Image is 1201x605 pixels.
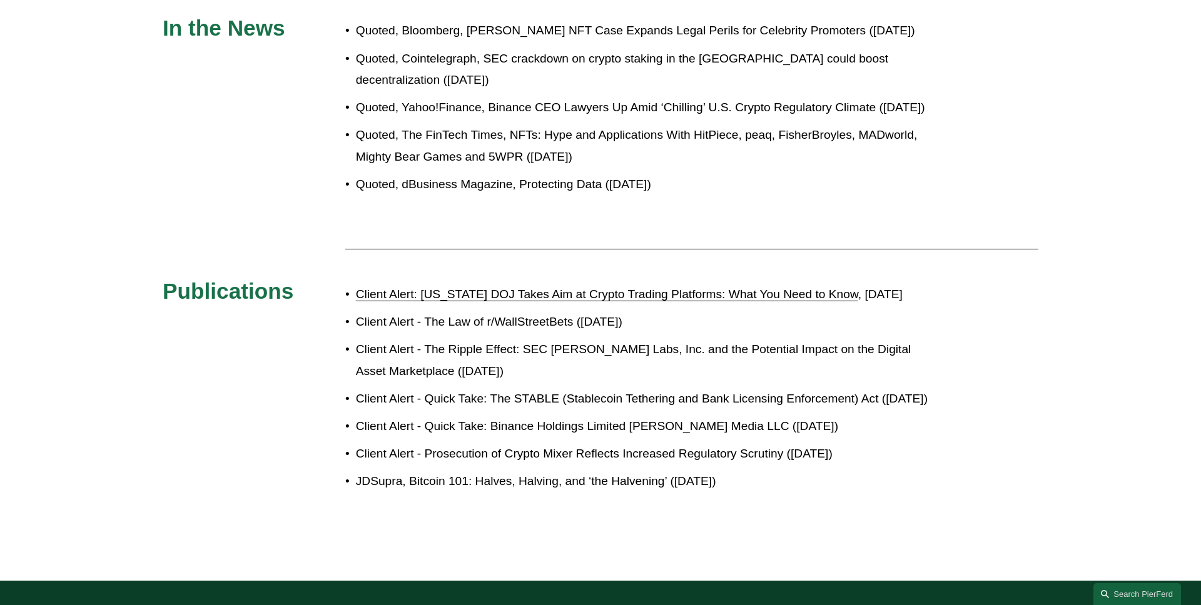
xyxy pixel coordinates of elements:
p: Quoted, The FinTech Times, NFTs: Hype and Applications With HitPiece, peaq, FisherBroyles, MADwor... [356,124,929,167]
p: Quoted, dBusiness Magazine, Protecting Data ([DATE]) [356,174,929,196]
p: Client Alert - Quick Take: Binance Holdings Limited [PERSON_NAME] Media LLC ([DATE]) [356,416,929,437]
p: Client Alert - The Law of r/WallStreetBets ([DATE]) [356,311,929,333]
p: Quoted, Bloomberg, [PERSON_NAME] NFT Case Expands Legal Perils for Celebrity Promoters ([DATE]) [356,20,929,42]
a: Search this site [1093,583,1181,605]
p: Quoted, Cointelegraph, SEC crackdown on crypto staking in the [GEOGRAPHIC_DATA] could boost decen... [356,48,929,91]
a: Client Alert: [US_STATE] DOJ Takes Aim at Crypto Trading Platforms: What You Need to Know [356,287,858,301]
p: Client Alert - Prosecution of Crypto Mixer Reflects Increased Regulatory Scrutiny ([DATE]) [356,443,929,465]
span: Publications [163,279,293,303]
p: , [DATE] [356,284,929,306]
p: Client Alert - Quick Take: The STABLE (Stablecoin Tethering and Bank Licensing Enforcement) Act (... [356,388,929,410]
p: Quoted, Yahoo!Finance, Binance CEO Lawyers Up Amid ‘Chilling’ U.S. Crypto Regulatory Climate ([DA... [356,97,929,119]
p: Client Alert - The Ripple Effect: SEC [PERSON_NAME] Labs, Inc. and the Potential Impact on the Di... [356,339,929,382]
p: JDSupra, Bitcoin 101: Halves, Halving, and ‘the Halvening’ ([DATE]) [356,471,929,492]
span: In the News [163,16,285,40]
